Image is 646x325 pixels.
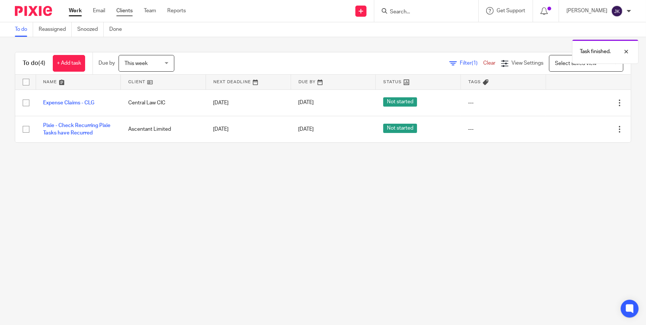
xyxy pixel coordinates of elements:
[69,7,82,14] a: Work
[23,59,45,67] h1: To do
[468,126,539,133] div: ---
[116,7,133,14] a: Clients
[383,97,417,107] span: Not started
[611,5,623,17] img: svg%3E
[39,22,72,37] a: Reassigned
[77,22,104,37] a: Snoozed
[121,90,206,116] td: Central Law CIC
[53,55,85,72] a: + Add task
[298,127,314,132] span: [DATE]
[555,61,597,66] span: Select saved view
[206,90,291,116] td: [DATE]
[167,7,186,14] a: Reports
[15,22,33,37] a: To do
[298,100,314,105] span: [DATE]
[383,124,417,133] span: Not started
[468,80,481,84] span: Tags
[125,61,148,66] span: This week
[468,99,539,107] div: ---
[93,7,105,14] a: Email
[109,22,127,37] a: Done
[43,100,94,105] a: Expense Claims - CLG
[206,116,291,142] td: [DATE]
[580,48,611,55] p: Task finished.
[15,6,52,16] img: Pixie
[98,59,115,67] p: Due by
[144,7,156,14] a: Team
[121,116,206,142] td: Ascentant Limited
[38,60,45,66] span: (4)
[43,123,110,136] a: Pixie - Check Recurring Pixie Tasks have Recurred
